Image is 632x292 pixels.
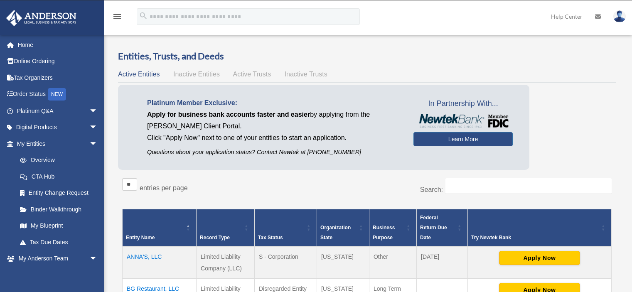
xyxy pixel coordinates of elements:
[139,11,148,20] i: search
[369,246,416,279] td: Other
[417,209,468,246] th: Federal Return Due Date: Activate to sort
[147,97,401,109] p: Platinum Member Exclusive:
[317,209,369,246] th: Organization State: Activate to sort
[197,246,255,279] td: Limited Liability Company (LLC)
[413,97,513,110] span: In Partnership With...
[468,209,612,246] th: Try Newtek Bank : Activate to sort
[48,88,66,101] div: NEW
[6,86,110,103] a: Order StatusNEW
[258,235,283,240] span: Tax Status
[613,10,626,22] img: User Pic
[112,15,122,22] a: menu
[4,10,79,26] img: Anderson Advisors Platinum Portal
[6,69,110,86] a: Tax Organizers
[89,103,106,120] span: arrow_drop_down
[6,250,110,267] a: My Anderson Teamarrow_drop_down
[6,135,106,152] a: My Entitiesarrow_drop_down
[12,185,106,201] a: Entity Change Request
[12,201,106,218] a: Binder Walkthrough
[123,246,197,279] td: ANNA'S, LLC
[89,135,106,152] span: arrow_drop_down
[140,184,188,191] label: entries per page
[6,119,110,136] a: Digital Productsarrow_drop_down
[320,225,351,240] span: Organization State
[499,251,580,265] button: Apply Now
[12,168,106,185] a: CTA Hub
[147,109,401,132] p: by applying from the [PERSON_NAME] Client Portal.
[420,186,443,193] label: Search:
[123,209,197,246] th: Entity Name: Activate to invert sorting
[285,71,327,78] span: Inactive Trusts
[197,209,255,246] th: Record Type: Activate to sort
[147,111,310,118] span: Apply for business bank accounts faster and easier
[6,37,110,53] a: Home
[147,147,401,157] p: Questions about your application status? Contact Newtek at [PHONE_NUMBER]
[126,235,155,240] span: Entity Name
[118,71,160,78] span: Active Entities
[173,71,220,78] span: Inactive Entities
[413,132,513,146] a: Learn More
[12,152,102,169] a: Overview
[418,114,509,128] img: NewtekBankLogoSM.png
[200,235,230,240] span: Record Type
[89,119,106,136] span: arrow_drop_down
[373,225,395,240] span: Business Purpose
[420,215,447,240] span: Federal Return Due Date
[317,246,369,279] td: [US_STATE]
[254,209,317,246] th: Tax Status: Activate to sort
[369,209,416,246] th: Business Purpose: Activate to sort
[89,250,106,267] span: arrow_drop_down
[12,234,106,250] a: Tax Due Dates
[471,233,599,243] div: Try Newtek Bank
[147,132,401,144] p: Click "Apply Now" next to one of your entities to start an application.
[254,246,317,279] td: S - Corporation
[233,71,271,78] span: Active Trusts
[118,50,616,63] h3: Entities, Trusts, and Deeds
[112,12,122,22] i: menu
[417,246,468,279] td: [DATE]
[12,218,106,234] a: My Blueprint
[6,103,110,119] a: Platinum Q&Aarrow_drop_down
[6,53,110,70] a: Online Ordering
